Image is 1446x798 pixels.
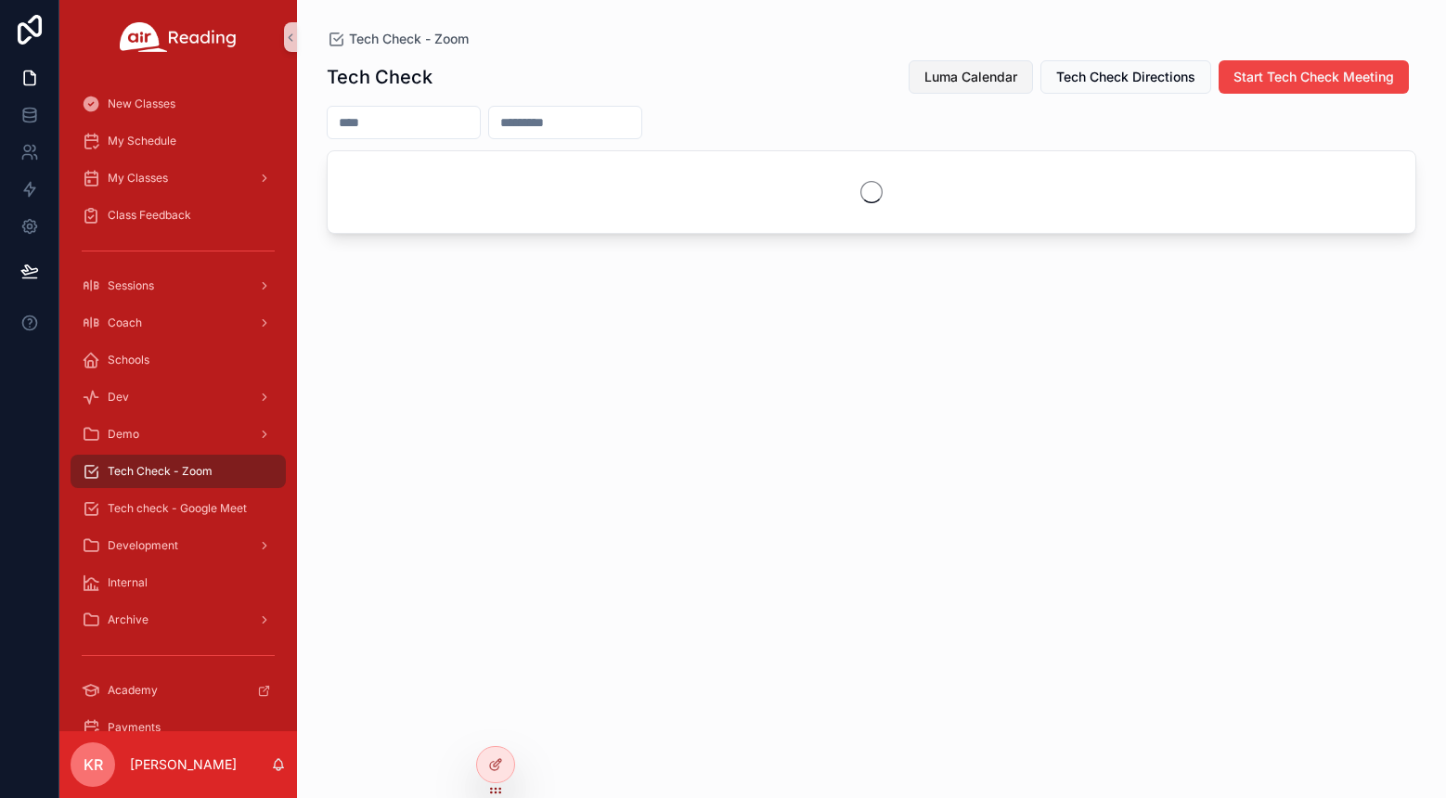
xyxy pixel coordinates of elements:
[349,30,469,48] span: Tech Check - Zoom
[130,755,237,774] p: [PERSON_NAME]
[1040,60,1211,94] button: Tech Check Directions
[59,74,297,731] div: scrollable content
[108,390,129,405] span: Dev
[108,501,247,516] span: Tech check - Google Meet
[108,464,213,479] span: Tech Check - Zoom
[327,64,433,90] h1: Tech Check
[71,603,286,637] a: Archive
[108,97,175,111] span: New Classes
[327,30,469,48] a: Tech Check - Zoom
[71,161,286,195] a: My Classes
[120,22,237,52] img: App logo
[108,720,161,735] span: Payments
[924,68,1017,86] span: Luma Calendar
[108,208,191,223] span: Class Feedback
[71,199,286,232] a: Class Feedback
[71,380,286,414] a: Dev
[909,60,1033,94] button: Luma Calendar
[1219,60,1409,94] button: Start Tech Check Meeting
[71,418,286,451] a: Demo
[108,134,176,148] span: My Schedule
[71,269,286,302] a: Sessions
[108,278,154,293] span: Sessions
[1056,68,1195,86] span: Tech Check Directions
[71,492,286,525] a: Tech check - Google Meet
[71,87,286,121] a: New Classes
[108,427,139,442] span: Demo
[108,538,178,553] span: Development
[108,575,148,590] span: Internal
[71,343,286,377] a: Schools
[71,455,286,488] a: Tech Check - Zoom
[71,124,286,158] a: My Schedule
[71,711,286,744] a: Payments
[71,566,286,599] a: Internal
[108,171,168,186] span: My Classes
[1233,68,1394,86] span: Start Tech Check Meeting
[71,529,286,562] a: Development
[108,315,142,330] span: Coach
[71,674,286,707] a: Academy
[84,753,103,776] span: KR
[108,683,158,698] span: Academy
[108,612,148,627] span: Archive
[108,353,149,367] span: Schools
[71,306,286,340] a: Coach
